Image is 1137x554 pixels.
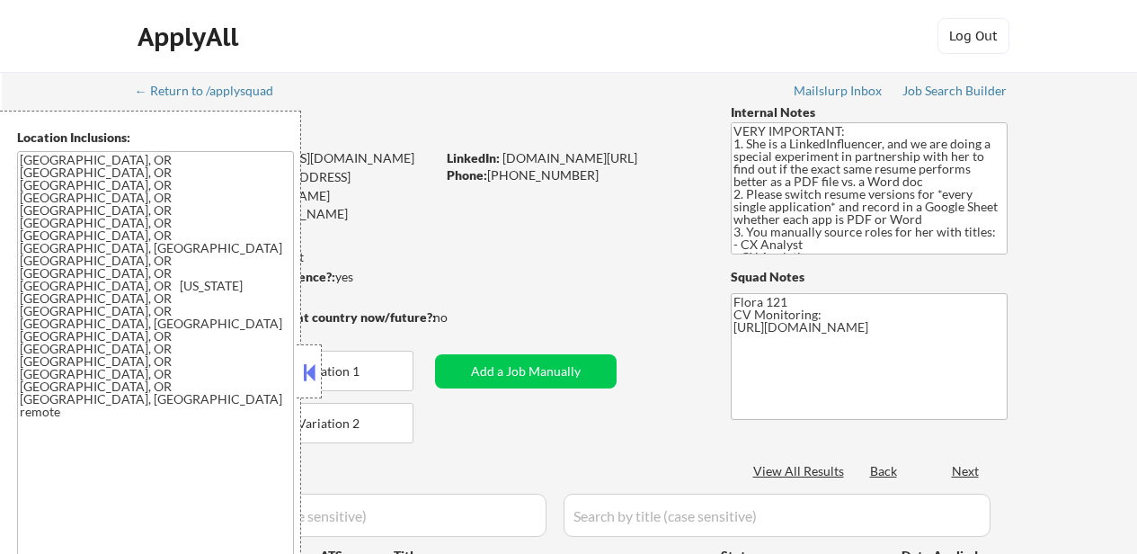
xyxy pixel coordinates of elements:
div: Back [870,462,899,480]
strong: Phone: [447,167,487,183]
a: [DOMAIN_NAME][URL] [502,150,637,165]
div: Next [952,462,981,480]
div: Internal Notes [731,103,1008,121]
a: Mailslurp Inbox [794,84,884,102]
a: Job Search Builder [902,84,1008,102]
div: Mailslurp Inbox [794,85,884,97]
strong: LinkedIn: [447,150,500,165]
div: Job Search Builder [902,85,1008,97]
a: ← Return to /applysquad [135,84,290,102]
input: Search by title (case sensitive) [564,494,990,537]
input: Search by company (case sensitive) [142,494,546,537]
div: View All Results [753,462,849,480]
div: [PHONE_NUMBER] [447,166,701,184]
div: Location Inclusions: [17,129,294,147]
div: no [433,308,484,326]
button: Add a Job Manually [435,354,617,389]
div: ← Return to /applysquad [135,85,290,97]
button: Log Out [937,18,1009,54]
div: Squad Notes [731,268,1008,286]
div: ApplyAll [138,22,244,52]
